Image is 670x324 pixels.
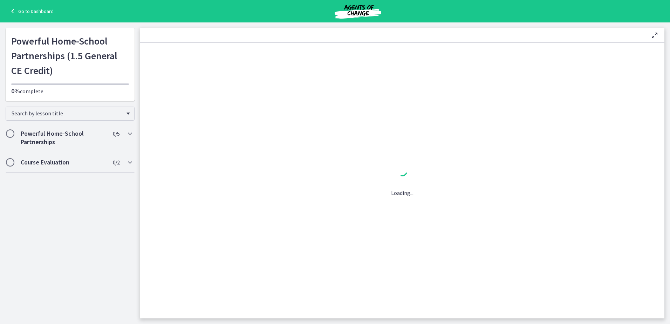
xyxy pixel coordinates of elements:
a: Go to Dashboard [8,7,54,15]
img: Agents of Change [316,3,400,20]
p: Loading... [391,189,413,197]
span: 0% [11,87,20,95]
h1: Powerful Home-School Partnerships (1.5 General CE Credit) [11,34,129,78]
span: Search by lesson title [12,110,123,117]
p: complete [11,87,129,95]
span: 0 / 5 [113,129,119,138]
h2: Powerful Home-School Partnerships [21,129,106,146]
div: Search by lesson title [6,107,135,121]
span: 0 / 2 [113,158,119,167]
div: 1 [391,164,413,180]
h2: Course Evaluation [21,158,106,167]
